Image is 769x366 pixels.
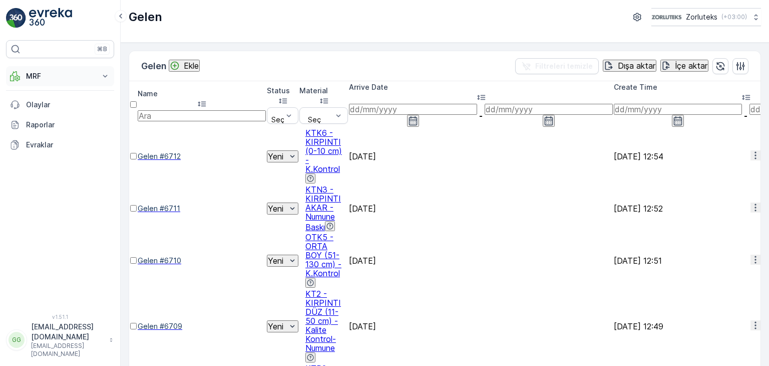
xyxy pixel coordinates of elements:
p: Filtreleri temizle [535,61,593,71]
button: Dışa aktar [603,60,656,72]
button: Zorluteks(+03:00) [651,8,761,26]
a: Raporlar [6,115,114,135]
p: Material [299,86,348,96]
a: KT2 - KIRPINTI DÜZ (11-50 cm) - Kalite Kontrol-Numune [305,289,341,353]
button: Yeni [267,320,298,332]
p: Evraklar [26,140,110,150]
p: Gelen [129,9,162,25]
p: İçe aktar [675,61,707,70]
input: dd/mm/yyyy [349,104,477,115]
td: [DATE] [349,128,613,184]
button: Yeni [267,203,298,215]
img: logo [6,8,26,28]
p: Arrive Date [349,82,613,92]
img: logo_light-DOdMpM7g.png [29,8,72,28]
a: KTN3 - KIRPINTI AKAR - Numune Baskı [305,185,341,232]
a: Gelen #6709 [138,321,266,331]
a: Gelen #6712 [138,151,266,161]
p: Status [267,86,298,96]
button: Yeni [267,255,298,267]
input: dd/mm/yyyy [485,104,613,115]
a: Evraklar [6,135,114,155]
a: KTK6 - KIRPINTI (0-10 cm) - K.Kontrol [305,128,342,174]
p: Name [138,89,266,99]
p: ⌘B [97,45,107,53]
td: [DATE] [349,289,613,363]
button: Ekle [169,60,200,72]
p: [EMAIL_ADDRESS][DOMAIN_NAME] [31,342,104,358]
p: - [479,111,483,120]
a: OTK5 - ORTA BOY (51-130 cm) - K.Kontrol [305,232,341,278]
input: dd/mm/yyyy [614,104,742,115]
a: Olaylar [6,95,114,115]
p: Raporlar [26,120,110,130]
p: MRF [26,71,94,81]
button: Yeni [267,150,298,162]
p: Seç [304,116,325,124]
p: ( +03:00 ) [721,13,747,21]
p: Yeni [268,204,283,213]
td: [DATE] [349,185,613,232]
p: Seç [271,116,284,124]
span: v 1.51.1 [6,314,114,320]
button: İçe aktar [660,60,708,72]
button: MRF [6,66,114,86]
p: Yeni [268,152,283,161]
div: GG [9,332,25,348]
a: Gelen #6710 [138,256,266,266]
button: Filtreleri temizle [515,58,599,74]
td: [DATE] [349,233,613,288]
p: Ekle [184,61,199,70]
button: GG[EMAIL_ADDRESS][DOMAIN_NAME][EMAIL_ADDRESS][DOMAIN_NAME] [6,322,114,358]
p: - [744,111,747,120]
p: Dışa aktar [618,61,655,70]
p: Gelen [141,59,167,73]
img: 6-1-9-3_wQBzyll.png [651,12,682,23]
p: Yeni [268,256,283,265]
input: Ara [138,110,266,121]
p: Zorluteks [686,12,717,22]
a: Gelen #6711 [138,204,266,214]
p: Yeni [268,322,283,331]
p: [EMAIL_ADDRESS][DOMAIN_NAME] [31,322,104,342]
p: Olaylar [26,100,110,110]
